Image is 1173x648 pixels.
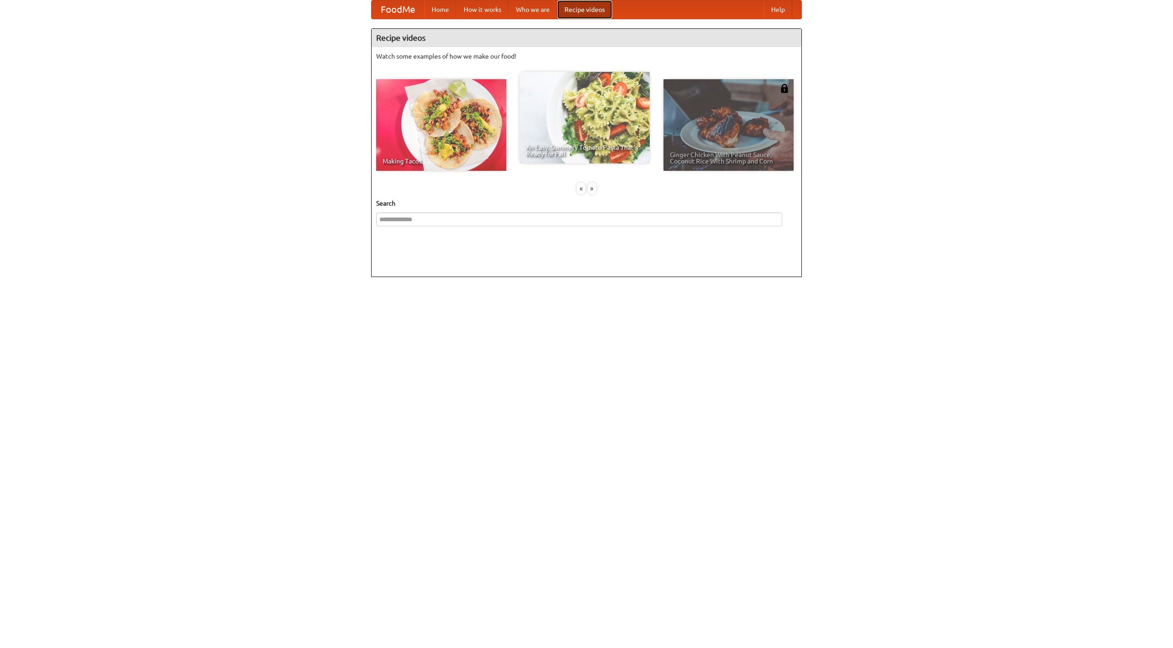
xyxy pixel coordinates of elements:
a: Who we are [509,0,557,19]
div: « [577,183,585,194]
p: Watch some examples of how we make our food! [376,52,797,61]
span: An Easy, Summery Tomato Pasta That's Ready for Fall [526,144,643,157]
a: How it works [456,0,509,19]
a: An Easy, Summery Tomato Pasta That's Ready for Fall [520,72,650,163]
a: FoodMe [372,0,424,19]
span: Making Tacos [383,158,500,164]
a: Home [424,0,456,19]
div: » [588,183,596,194]
h4: Recipe videos [372,29,801,47]
img: 483408.png [780,84,789,93]
a: Recipe videos [557,0,612,19]
a: Help [764,0,792,19]
h5: Search [376,199,797,208]
a: Making Tacos [376,79,506,171]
